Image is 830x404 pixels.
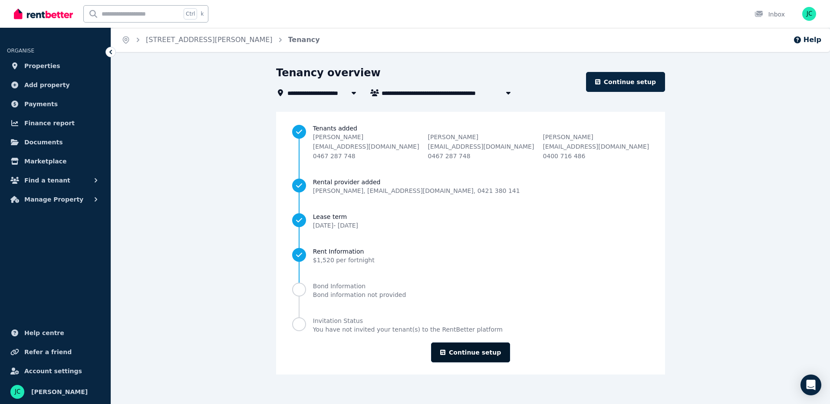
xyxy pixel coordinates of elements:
[10,385,24,399] img: joe cavallaro
[7,172,104,189] button: Find a tenant
[800,375,821,395] div: Open Intercom Messenger
[313,290,406,299] div: Bond information not provided
[7,324,104,342] a: Help centre
[313,153,356,160] span: 0467 287 748
[313,142,419,151] p: [EMAIL_ADDRESS][DOMAIN_NAME]
[7,114,104,132] a: Finance report
[313,186,520,195] span: [PERSON_NAME] , [EMAIL_ADDRESS][DOMAIN_NAME] , 0421 380 141
[7,76,104,94] a: Add property
[24,194,83,205] span: Manage Property
[313,282,406,290] span: Bond Information
[24,156,66,166] span: Marketplace
[7,95,104,113] a: Payments
[292,124,649,160] a: Tenants added[PERSON_NAME][EMAIL_ADDRESS][DOMAIN_NAME]0467 287 748[PERSON_NAME][EMAIL_ADDRESS][DO...
[543,153,585,160] span: 0400 716 486
[7,134,104,151] a: Documents
[428,142,534,151] p: [EMAIL_ADDRESS][DOMAIN_NAME]
[793,35,821,45] button: Help
[7,362,104,380] a: Account settings
[428,153,471,160] span: 0467 287 748
[292,212,649,230] a: Lease term[DATE]- [DATE]
[543,133,649,141] p: [PERSON_NAME]
[292,316,649,334] a: Invitation StatusYou have not invited your tenant(s) to the RentBetter platform
[184,8,197,20] span: Ctrl
[543,142,649,151] p: [EMAIL_ADDRESS][DOMAIN_NAME]
[586,72,665,92] a: Continue setup
[313,325,503,334] span: You have not invited your tenant(s) to the RentBetter platform
[146,36,273,44] a: [STREET_ADDRESS][PERSON_NAME]
[111,28,330,52] nav: Breadcrumb
[14,7,73,20] img: RentBetter
[754,10,785,19] div: Inbox
[313,222,358,229] span: [DATE] - [DATE]
[313,247,375,256] span: Rent Information
[24,137,63,147] span: Documents
[7,191,104,208] button: Manage Property
[313,124,649,133] span: Tenants added
[313,212,358,221] span: Lease term
[276,66,381,80] h1: Tenancy overview
[292,124,649,334] nav: Progress
[7,153,104,170] a: Marketplace
[31,387,88,397] span: [PERSON_NAME]
[24,61,60,71] span: Properties
[292,178,649,195] a: Rental provider added[PERSON_NAME], [EMAIL_ADDRESS][DOMAIN_NAME], 0421 380 141
[802,7,816,21] img: joe cavallaro
[313,257,375,264] span: $1,520 per fortnight
[24,80,70,90] span: Add property
[428,133,534,141] p: [PERSON_NAME]
[24,99,58,109] span: Payments
[313,178,520,186] span: Rental provider added
[292,247,649,264] a: Rent Information$1,520 per fortnight
[7,48,34,54] span: ORGANISE
[431,342,510,362] a: Continue setup
[313,133,419,141] p: [PERSON_NAME]
[288,36,320,44] a: Tenancy
[7,57,104,75] a: Properties
[24,328,64,338] span: Help centre
[313,316,503,325] span: Invitation Status
[24,366,82,376] span: Account settings
[7,343,104,361] a: Refer a friend
[24,118,75,128] span: Finance report
[201,10,204,17] span: k
[24,347,72,357] span: Refer a friend
[24,175,70,186] span: Find a tenant
[292,282,649,299] a: Bond InformationBond information not provided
